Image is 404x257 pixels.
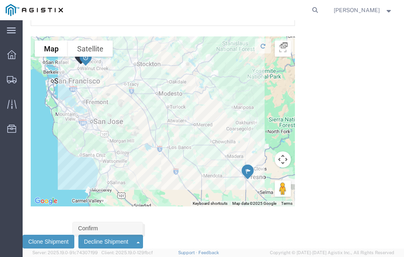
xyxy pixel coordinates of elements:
iframe: FS Legacy Container [23,20,404,249]
button: [PERSON_NAME] [333,5,393,15]
img: logo [6,4,63,16]
a: Feedback [198,250,219,255]
span: Neil Coehlo [334,6,380,15]
span: Server: 2025.19.0-91c74307f99 [32,250,98,255]
a: Support [178,250,198,255]
span: Copyright © [DATE]-[DATE] Agistix Inc., All Rights Reserved [270,249,394,256]
span: Client: 2025.19.0-129fbcf [101,250,153,255]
